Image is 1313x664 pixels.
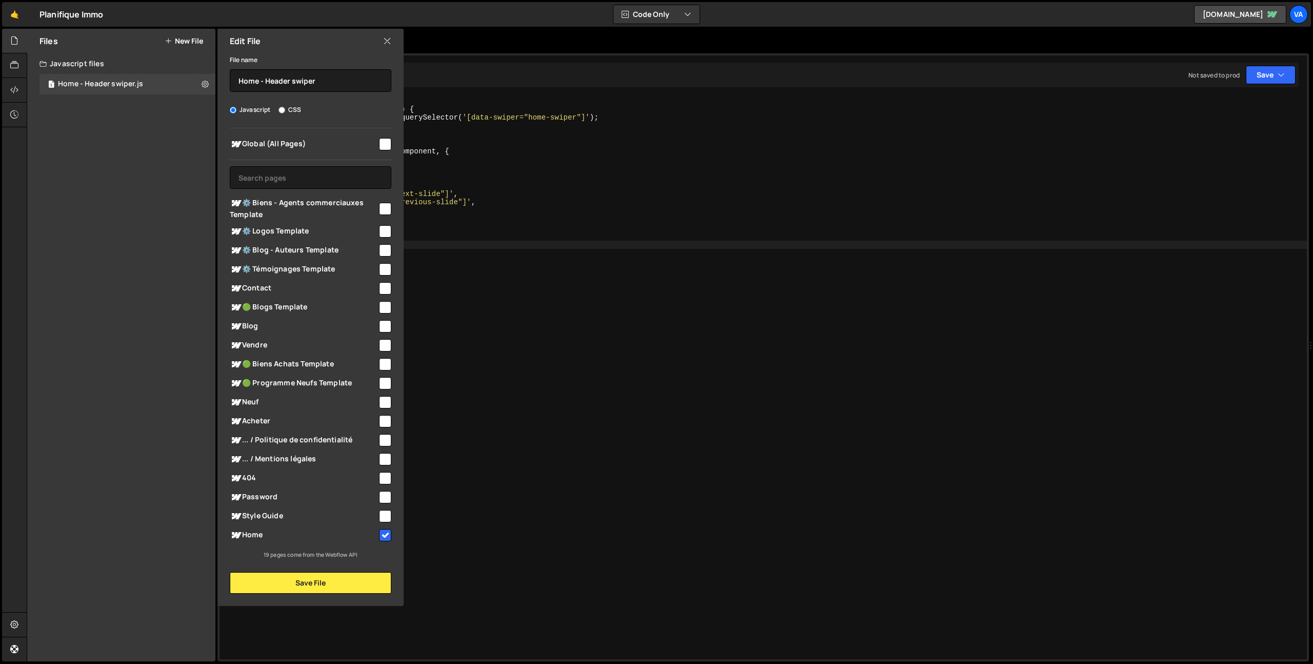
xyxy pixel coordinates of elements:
[230,225,377,238] span: ⚙️ Logos Template
[230,529,377,541] span: Home
[230,491,377,503] span: Password
[230,35,261,47] h2: Edit File
[165,37,203,45] button: New File
[1194,5,1286,24] a: [DOMAIN_NAME]
[58,80,143,89] div: Home - Header swiper.js
[230,244,377,257] span: ⚙️ Blog - Auteurs Template
[39,35,58,47] h2: Files
[1289,5,1308,24] a: Va
[230,453,377,465] span: ... / Mentions légales
[230,55,257,65] label: File name
[48,81,54,89] span: 1
[230,415,377,427] span: Acheter
[1188,71,1240,80] div: Not saved to prod
[230,301,377,314] span: 🟢 Blogs Template
[1246,66,1296,84] button: Save
[230,282,377,295] span: Contact
[230,107,236,113] input: Javascript
[230,69,391,92] input: Name
[230,572,391,594] button: Save File
[230,166,391,189] input: Search pages
[230,472,377,484] span: 404
[230,197,377,220] span: ⚙️ Biens - Agents commerciauxes Template
[264,551,357,558] small: 19 pages come from the Webflow API
[230,339,377,351] span: Vendre
[39,74,215,94] div: 17081/47033.js
[230,320,377,333] span: Blog
[2,2,27,27] a: 🤙
[230,396,377,408] span: Neuf
[230,434,377,446] span: ... / Politique de confidentialité
[230,263,377,276] span: ⚙️ Témoignages Template
[613,5,700,24] button: Code Only
[27,53,215,74] div: Javascript files
[230,377,377,389] span: 🟢 Programme Neufs Template
[230,105,271,115] label: Javascript
[278,107,285,113] input: CSS
[39,8,103,21] div: Planifique Immo
[230,358,377,370] span: 🟢 Biens Achats Template
[230,138,377,150] span: Global (All Pages)
[278,105,301,115] label: CSS
[230,510,377,522] span: Style Guide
